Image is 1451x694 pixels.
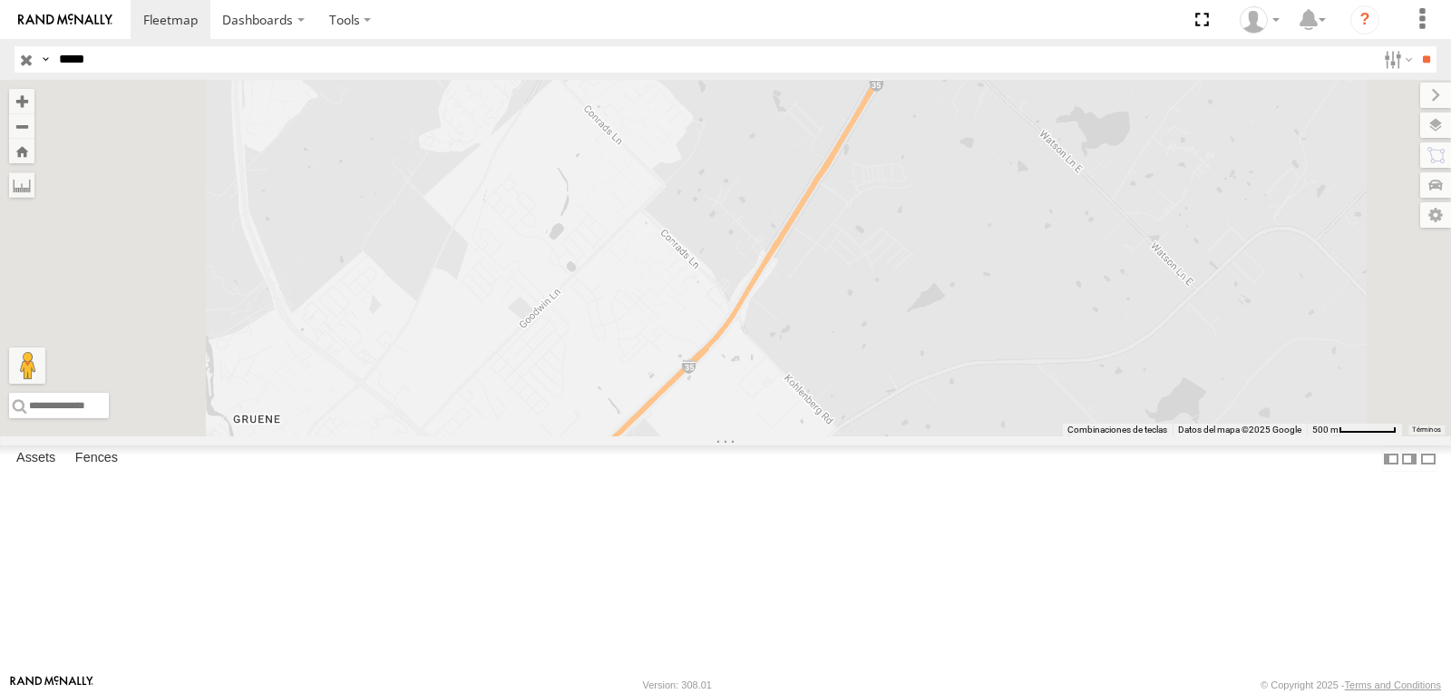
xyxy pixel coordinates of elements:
div: © Copyright 2025 - [1261,679,1441,690]
label: Search Query [38,46,53,73]
label: Hide Summary Table [1419,445,1437,472]
label: Fences [66,446,127,472]
span: Datos del mapa ©2025 Google [1178,425,1301,435]
label: Measure [9,172,34,198]
a: Terms and Conditions [1345,679,1441,690]
img: rand-logo.svg [18,14,112,26]
div: Version: 308.01 [643,679,712,690]
button: Arrastra al hombrecito al mapa para abrir Street View [9,347,45,384]
i: ? [1350,5,1379,34]
label: Dock Summary Table to the Left [1382,445,1400,472]
label: Assets [7,446,64,472]
a: Términos (se abre en una nueva pestaña) [1412,426,1441,434]
button: Zoom in [9,89,34,113]
div: Miguel Cantu [1233,6,1286,34]
button: Escala del mapa: 500 m por 60 píxeles [1307,424,1402,436]
button: Zoom out [9,113,34,139]
a: Visit our Website [10,676,93,694]
span: 500 m [1312,425,1339,435]
button: Combinaciones de teclas [1067,424,1167,436]
button: Zoom Home [9,139,34,163]
label: Map Settings [1420,202,1451,228]
label: Search Filter Options [1377,46,1416,73]
label: Dock Summary Table to the Right [1400,445,1418,472]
